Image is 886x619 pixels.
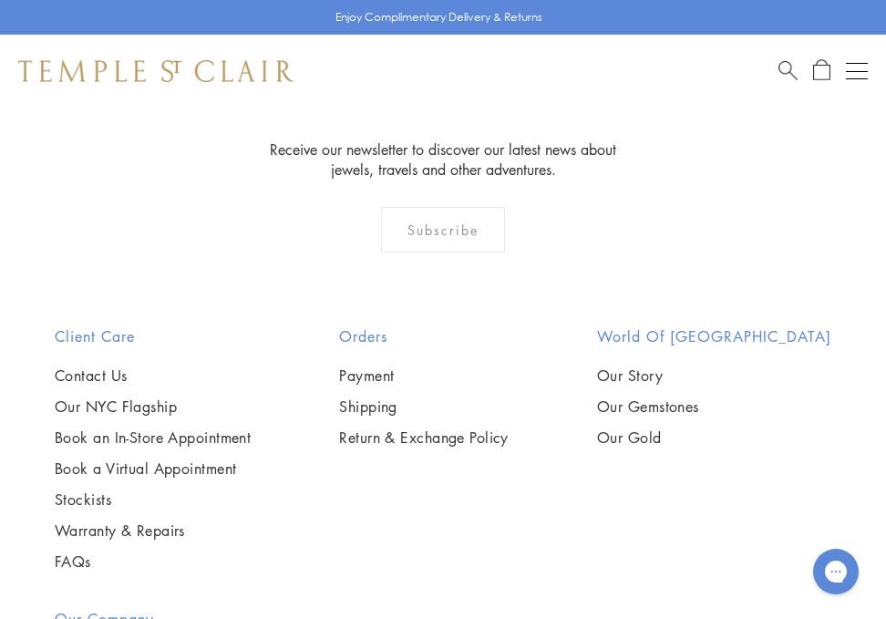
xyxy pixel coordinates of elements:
a: Book an In-Store Appointment [55,428,251,448]
a: Return & Exchange Policy [339,428,509,448]
a: Search [778,59,798,82]
h2: World of [GEOGRAPHIC_DATA] [597,325,831,347]
a: Our Story [597,366,831,386]
a: FAQs [55,552,251,572]
a: Contact Us [55,366,251,386]
h2: Client Care [55,325,251,347]
a: Our Gemstones [597,397,831,417]
a: Our Gold [597,428,831,448]
a: Open Shopping Bag [813,59,830,82]
button: Open navigation [846,60,868,82]
a: Warranty & Repairs [55,521,251,541]
a: Our NYC Flagship [55,397,251,417]
a: Book a Virtual Appointment [55,459,251,479]
p: Receive our newsletter to discover our latest news about jewels, travels and other adventures. [259,139,628,180]
img: Temple St. Clair [18,60,294,82]
div: Subscribe [381,207,506,253]
a: Payment [339,366,509,386]
p: Enjoy Complimentary Delivery & Returns [335,8,542,26]
a: Shipping [339,397,509,417]
iframe: Gorgias live chat messenger [804,542,868,601]
h2: Orders [339,325,509,347]
a: Stockists [55,490,251,510]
